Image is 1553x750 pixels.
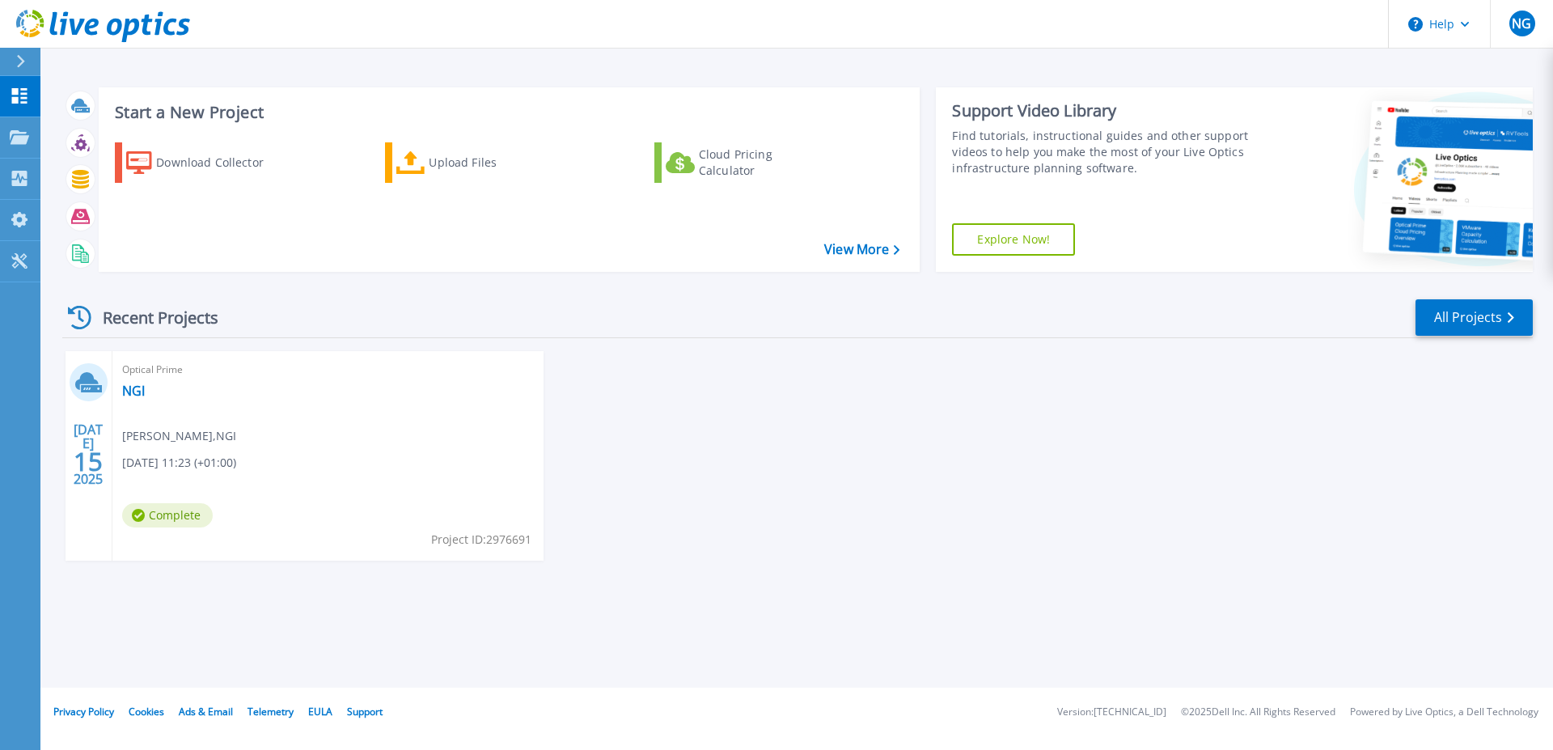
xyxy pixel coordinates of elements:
a: View More [824,242,899,257]
div: Download Collector [156,146,286,179]
span: [PERSON_NAME] , NGI [122,427,236,445]
a: EULA [308,705,332,718]
span: 15 [74,455,103,468]
h3: Start a New Project [115,104,899,121]
span: [DATE] 11:23 (+01:00) [122,454,236,472]
a: Telemetry [248,705,294,718]
div: [DATE] 2025 [73,425,104,484]
a: Privacy Policy [53,705,114,718]
span: NG [1512,17,1531,30]
div: Find tutorials, instructional guides and other support videos to help you make the most of your L... [952,128,1256,176]
a: Download Collector [115,142,295,183]
a: All Projects [1415,299,1533,336]
div: Support Video Library [952,100,1256,121]
a: Explore Now! [952,223,1075,256]
span: Optical Prime [122,361,534,379]
a: Ads & Email [179,705,233,718]
span: Project ID: 2976691 [431,531,531,549]
a: Upload Files [385,142,565,183]
a: Support [347,705,383,718]
a: Cookies [129,705,164,718]
span: Complete [122,503,213,528]
a: Cloud Pricing Calculator [654,142,835,183]
div: Upload Files [429,146,558,179]
li: Version: [TECHNICAL_ID] [1057,707,1166,718]
a: NGI [122,383,145,399]
li: Powered by Live Optics, a Dell Technology [1350,707,1538,718]
div: Cloud Pricing Calculator [699,146,828,179]
li: © 2025 Dell Inc. All Rights Reserved [1181,707,1335,718]
div: Recent Projects [62,298,240,337]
